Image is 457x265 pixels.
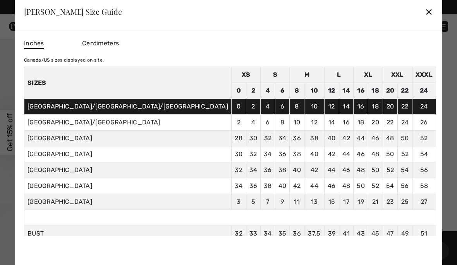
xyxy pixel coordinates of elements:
[261,178,275,194] td: 38
[325,162,339,178] td: 44
[401,230,409,237] span: 49
[325,115,339,131] td: 14
[304,131,324,146] td: 38
[275,178,290,194] td: 40
[354,162,368,178] td: 48
[354,178,368,194] td: 50
[325,67,354,83] td: L
[398,83,412,99] td: 22
[290,162,304,178] td: 40
[304,194,324,210] td: 13
[368,99,383,115] td: 18
[368,162,383,178] td: 50
[24,67,231,99] th: Sizes
[304,146,324,162] td: 40
[412,178,436,194] td: 58
[293,230,301,237] span: 36
[325,99,339,115] td: 12
[261,67,290,83] td: S
[412,99,436,115] td: 24
[246,146,261,162] td: 32
[24,8,122,15] div: [PERSON_NAME] Size Guide
[398,115,412,131] td: 24
[383,115,398,131] td: 22
[275,83,290,99] td: 6
[412,115,436,131] td: 26
[275,115,290,131] td: 8
[24,146,231,162] td: [GEOGRAPHIC_DATA]
[383,178,398,194] td: 54
[425,3,433,20] div: ✕
[304,115,324,131] td: 12
[325,146,339,162] td: 42
[246,83,261,99] td: 2
[246,162,261,178] td: 34
[398,146,412,162] td: 52
[339,178,354,194] td: 48
[398,131,412,146] td: 50
[246,178,261,194] td: 36
[383,67,412,83] td: XXL
[339,83,354,99] td: 14
[343,230,350,237] span: 41
[246,115,261,131] td: 4
[304,99,324,115] td: 10
[339,162,354,178] td: 46
[231,99,246,115] td: 0
[261,162,275,178] td: 36
[398,178,412,194] td: 56
[339,131,354,146] td: 42
[398,99,412,115] td: 22
[368,83,383,99] td: 18
[24,39,44,49] span: Inches
[339,194,354,210] td: 17
[383,99,398,115] td: 20
[290,146,304,162] td: 38
[82,40,119,47] span: Centimeters
[24,131,231,146] td: [GEOGRAPHIC_DATA]
[354,67,383,83] td: XL
[275,194,290,210] td: 9
[328,230,336,237] span: 39
[304,83,324,99] td: 10
[261,194,275,210] td: 7
[339,99,354,115] td: 14
[275,146,290,162] td: 36
[18,5,34,12] span: Help
[368,146,383,162] td: 48
[339,146,354,162] td: 44
[231,83,246,99] td: 0
[368,115,383,131] td: 20
[290,115,304,131] td: 10
[235,230,242,237] span: 32
[261,99,275,115] td: 4
[278,230,287,237] span: 35
[357,230,365,237] span: 43
[290,67,325,83] td: M
[24,115,231,131] td: [GEOGRAPHIC_DATA]/[GEOGRAPHIC_DATA]
[412,162,436,178] td: 56
[354,115,368,131] td: 18
[290,178,304,194] td: 42
[354,83,368,99] td: 16
[325,131,339,146] td: 40
[246,99,261,115] td: 2
[412,67,436,83] td: XXXL
[264,230,272,237] span: 34
[24,226,231,242] td: BUST
[304,162,324,178] td: 42
[290,99,304,115] td: 8
[368,178,383,194] td: 52
[231,162,246,178] td: 32
[383,83,398,99] td: 20
[231,146,246,162] td: 30
[325,178,339,194] td: 46
[412,146,436,162] td: 54
[368,131,383,146] td: 46
[275,162,290,178] td: 38
[308,230,320,237] span: 37.5
[383,131,398,146] td: 48
[275,131,290,146] td: 34
[24,162,231,178] td: [GEOGRAPHIC_DATA]
[368,194,383,210] td: 21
